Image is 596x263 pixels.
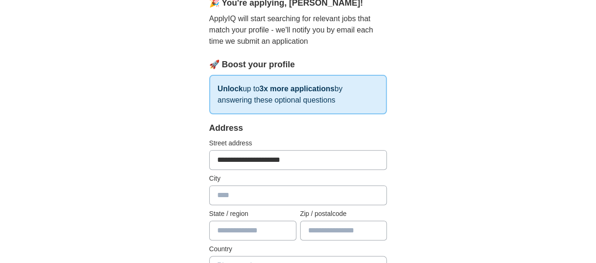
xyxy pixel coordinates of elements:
strong: 3x more applications [260,85,335,93]
label: Street address [209,138,387,148]
div: Address [209,122,387,135]
label: State / region [209,209,296,219]
div: 🚀 Boost your profile [209,58,387,71]
p: up to by answering these optional questions [209,75,387,114]
label: City [209,174,387,183]
strong: Unlock [218,85,243,93]
label: Country [209,244,387,254]
p: ApplyIQ will start searching for relevant jobs that match your profile - we'll notify you by emai... [209,13,387,47]
label: Zip / postalcode [300,209,387,219]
